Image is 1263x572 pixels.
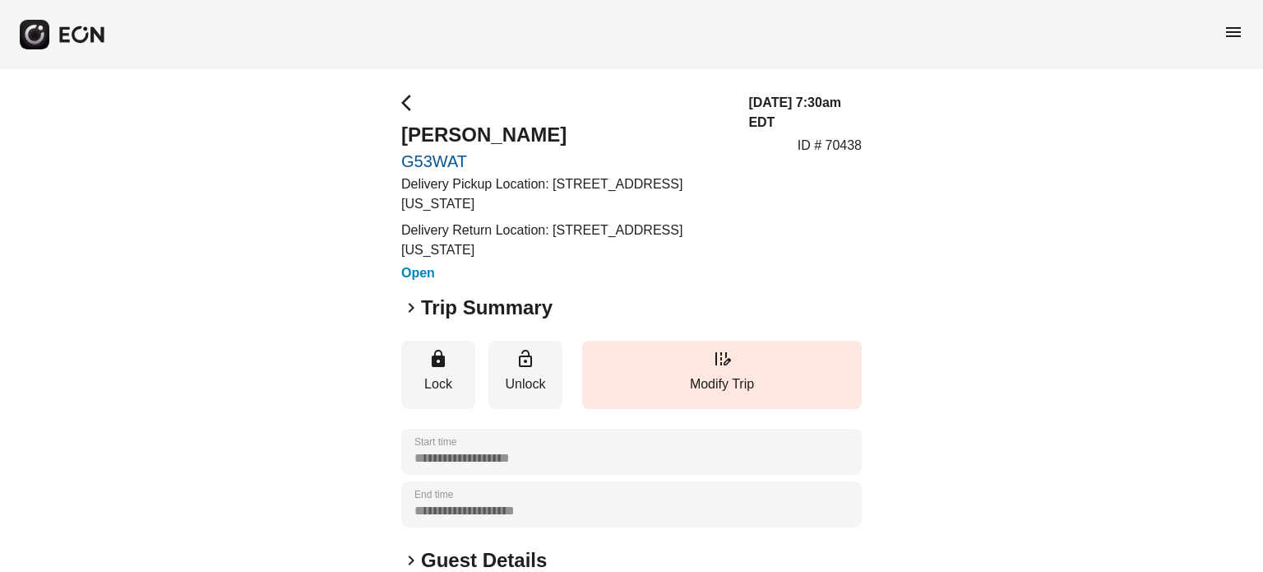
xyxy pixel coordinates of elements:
[401,551,421,570] span: keyboard_arrow_right
[401,221,729,260] p: Delivery Return Location: [STREET_ADDRESS][US_STATE]
[421,295,553,321] h2: Trip Summary
[798,136,862,156] p: ID # 70438
[590,374,854,394] p: Modify Trip
[582,341,862,409] button: Modify Trip
[428,349,448,369] span: lock
[488,341,562,409] button: Unlock
[748,93,862,133] h3: [DATE] 7:30am EDT
[401,122,729,148] h2: [PERSON_NAME]
[401,298,421,318] span: keyboard_arrow_right
[401,93,421,113] span: arrow_back_ios
[401,151,729,171] a: G53WAT
[401,341,475,409] button: Lock
[409,374,467,394] p: Lock
[497,374,554,394] p: Unlock
[712,349,732,369] span: edit_road
[516,349,535,369] span: lock_open
[401,174,729,214] p: Delivery Pickup Location: [STREET_ADDRESS][US_STATE]
[1224,22,1243,42] span: menu
[401,263,729,283] h3: Open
